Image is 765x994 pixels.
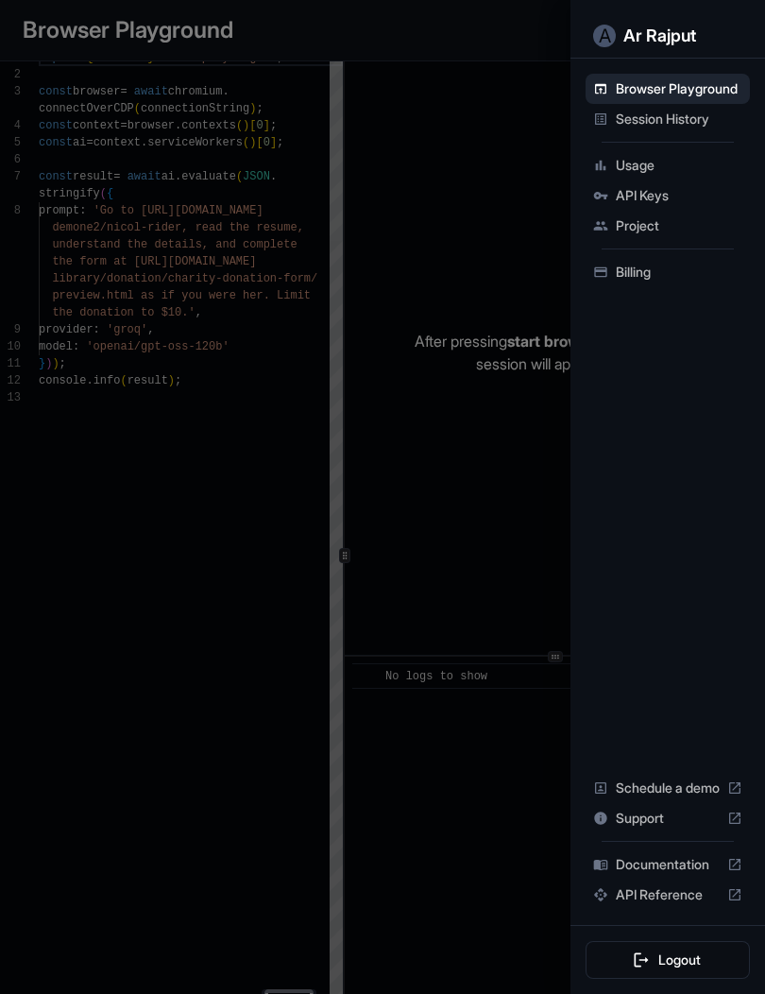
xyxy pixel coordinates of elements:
[616,809,720,828] span: Support
[586,104,750,134] div: Session History
[616,186,742,205] span: API Keys
[616,779,720,797] span: Schedule a demo
[586,880,750,910] div: API Reference
[616,110,742,129] span: Session History
[586,211,750,241] div: Project
[616,216,742,235] span: Project
[586,941,750,979] button: Logout
[623,23,696,50] p: Ar Rajput
[586,803,750,833] div: Support
[586,257,750,287] div: Billing
[586,849,750,880] div: Documentation
[616,885,720,904] span: API Reference
[616,156,742,175] span: Usage
[616,79,742,98] span: Browser Playground
[593,25,616,47] div: A
[586,773,750,803] div: Schedule a demo
[586,74,750,104] div: Browser Playground
[616,855,720,874] span: Documentation
[616,263,742,282] span: Billing
[586,150,750,180] div: Usage
[586,180,750,211] div: API Keys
